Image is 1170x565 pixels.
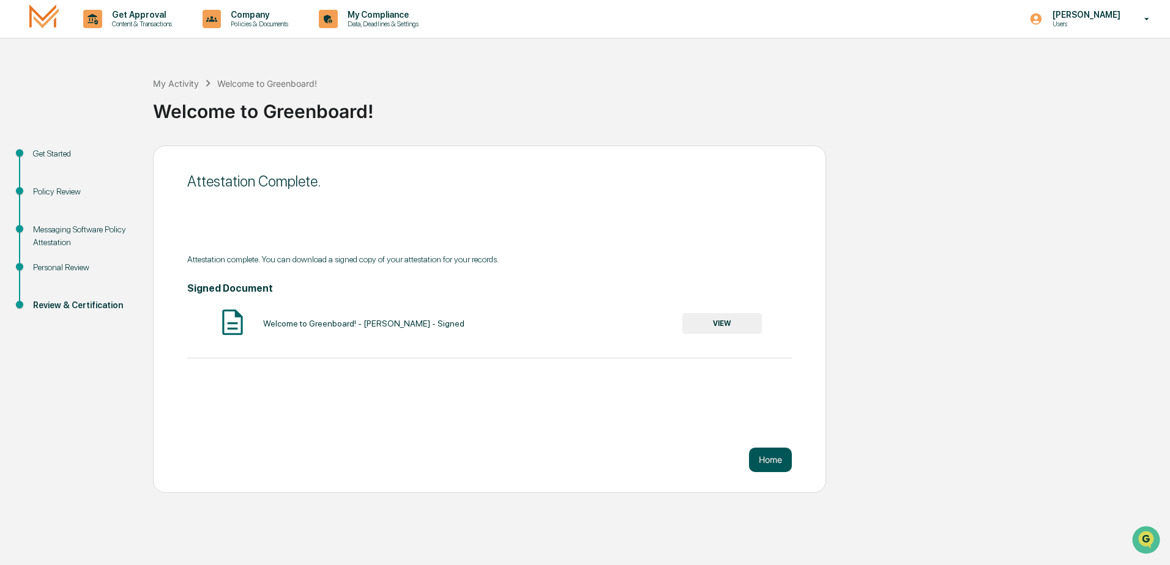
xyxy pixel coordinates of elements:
[33,299,133,312] div: Review & Certification
[84,149,157,171] a: 🗄️Attestations
[1043,20,1127,28] p: Users
[1131,525,1164,558] iframe: Open customer support
[42,106,155,116] div: We're available if you need us!
[122,207,148,216] span: Pylon
[102,20,178,28] p: Content & Transactions
[221,20,294,28] p: Policies & Documents
[42,94,201,106] div: Start new chat
[217,307,248,338] img: Document Icon
[153,78,199,89] div: My Activity
[749,448,792,472] button: Home
[187,282,792,294] h4: Signed Document
[217,78,317,89] div: Welcome to Greenboard!
[33,185,133,198] div: Policy Review
[86,207,148,216] a: Powered byPylon
[153,90,1164,122] div: Welcome to Greenboard!
[12,94,34,116] img: 1746055101610-c473b297-6a78-478c-a979-82029cc54cd1
[187,254,792,264] div: Attestation complete. You can download a signed copy of your attestation for your records.
[33,261,133,274] div: Personal Review
[208,97,223,112] button: Start new chat
[24,177,77,190] span: Data Lookup
[33,223,133,249] div: Messaging Software Policy Attestation
[12,26,223,45] p: How can we help?
[338,20,425,28] p: Data, Deadlines & Settings
[29,4,59,33] img: logo
[682,313,762,334] button: VIEW
[33,147,133,160] div: Get Started
[1043,10,1127,20] p: [PERSON_NAME]
[89,155,99,165] div: 🗄️
[221,10,294,20] p: Company
[102,10,178,20] p: Get Approval
[12,155,22,165] div: 🖐️
[7,172,82,194] a: 🔎Data Lookup
[101,154,152,166] span: Attestations
[263,319,464,328] div: Welcome to Greenboard! - [PERSON_NAME] - Signed
[187,172,792,190] div: Attestation Complete.
[338,10,425,20] p: My Compliance
[7,149,84,171] a: 🖐️Preclearance
[24,154,79,166] span: Preclearance
[12,179,22,188] div: 🔎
